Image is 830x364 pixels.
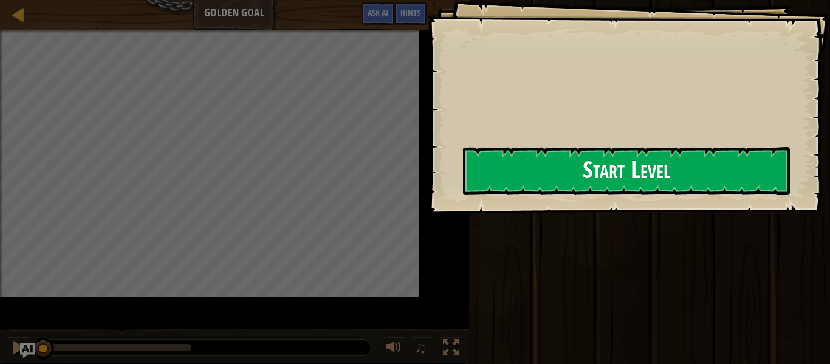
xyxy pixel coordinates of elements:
button: Start Level [463,147,790,195]
button: Ask AI [20,343,35,358]
button: Ctrl + P: Pause [6,337,30,362]
button: Adjust volume [382,337,406,362]
span: Ask AI [368,7,388,18]
span: ♫ [414,338,427,357]
button: Toggle fullscreen [439,337,463,362]
button: Ask AI [362,2,394,25]
span: Hints [400,7,420,18]
button: ♫ [412,337,433,362]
